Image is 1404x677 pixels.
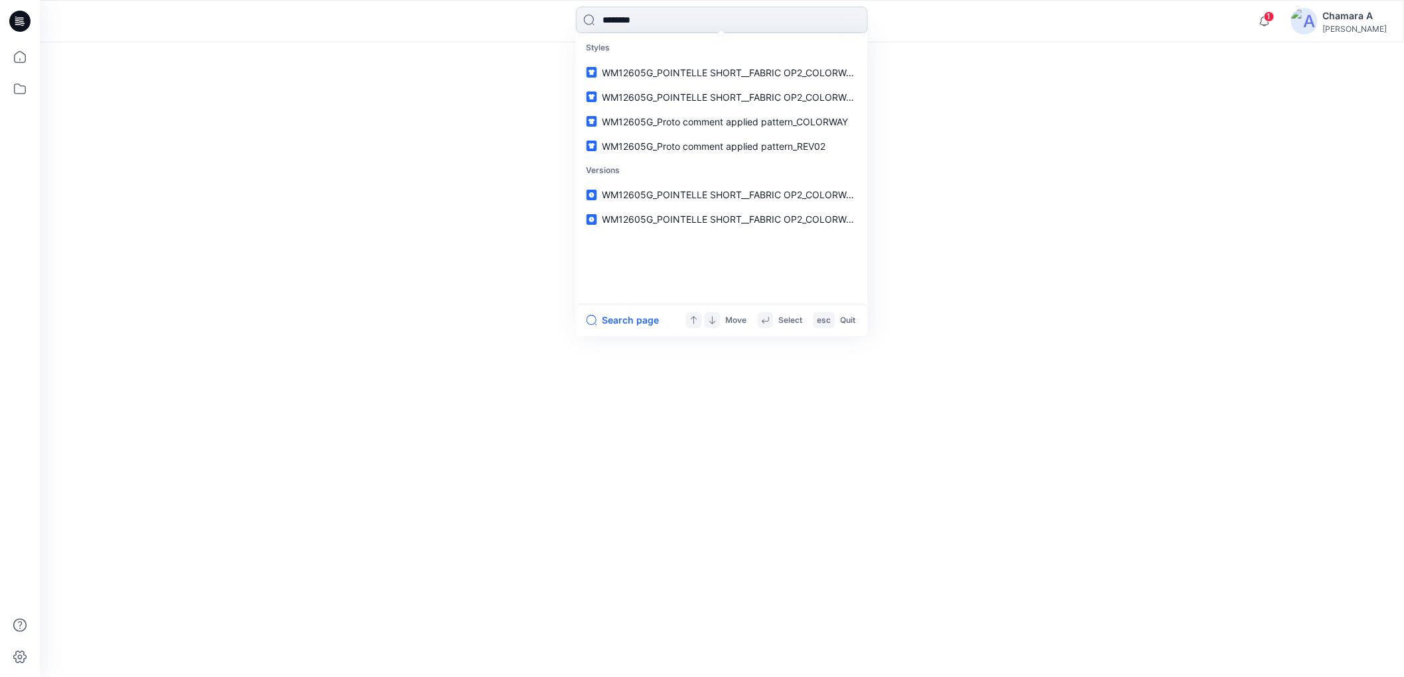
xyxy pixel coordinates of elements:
span: WM12605G_POINTELLE SHORT__FABRIC OP2_COLORWAY_REV1 [602,214,884,225]
p: Versions [579,158,865,183]
span: WM12605G_POINTELLE SHORT__FABRIC OP2_COLORWAY_REV1 [602,92,884,103]
span: WM12605G_POINTELLE SHORT__FABRIC OP2_COLORWAY [602,67,858,78]
a: WM12605G_Proto comment applied pattern_REV02 [579,134,865,158]
button: Search page [587,312,660,328]
span: WM12605G_Proto comment applied pattern_REV02 [602,141,826,152]
span: WM12605G_Proto comment applied pattern_COLORWAY [602,116,849,127]
div: [PERSON_NAME] [1323,24,1387,34]
img: avatar [1291,8,1318,34]
p: Move [726,314,747,328]
p: Quit [841,314,856,328]
p: esc [817,314,831,328]
a: WM12605G_POINTELLE SHORT__FABRIC OP2_COLORWAY [579,182,865,207]
a: WM12605G_POINTELLE SHORT__FABRIC OP2_COLORWAY_REV1 [579,85,865,109]
a: WM12605G_POINTELLE SHORT__FABRIC OP2_COLORWAY_REV1 [579,207,865,231]
a: WM12605G_Proto comment applied pattern_COLORWAY [579,109,865,134]
div: Chamara A [1323,8,1387,24]
span: WM12605G_POINTELLE SHORT__FABRIC OP2_COLORWAY [602,189,858,200]
p: Styles [579,36,865,60]
a: WM12605G_POINTELLE SHORT__FABRIC OP2_COLORWAY [579,60,865,85]
p: Select [779,314,803,328]
span: 1 [1264,11,1275,22]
